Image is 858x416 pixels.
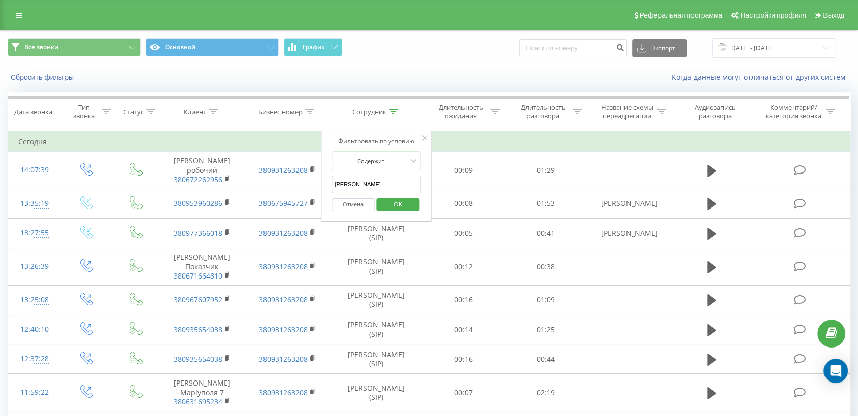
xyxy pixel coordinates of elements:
[505,152,587,189] td: 01:29
[516,103,570,120] div: Длительность разговора
[8,38,141,56] button: Все звонки
[330,248,422,286] td: [PERSON_NAME] (SIP)
[259,354,308,364] a: 380931263208
[174,271,222,281] a: 380671664810
[284,38,342,56] button: График
[587,219,672,248] td: [PERSON_NAME]
[587,189,672,218] td: [PERSON_NAME]
[303,44,325,51] span: График
[505,344,587,374] td: 00:44
[330,344,422,374] td: [PERSON_NAME] (SIP)
[505,315,587,344] td: 01:25
[259,228,308,238] a: 380931263208
[18,194,50,214] div: 13:35:19
[422,248,505,286] td: 00:12
[422,219,505,248] td: 00:05
[259,165,308,175] a: 380931263208
[422,189,505,218] td: 00:08
[352,108,386,116] div: Сотрудник
[18,320,50,339] div: 12:40:10
[174,354,222,364] a: 380935654038
[174,198,222,208] a: 380953960286
[184,108,206,116] div: Клиент
[823,359,848,383] div: Open Intercom Messenger
[422,285,505,315] td: 00:16
[764,103,823,120] div: Комментарий/категория звонка
[259,325,308,334] a: 380931263208
[259,388,308,397] a: 380931263208
[14,108,52,116] div: Дата звонка
[174,228,222,238] a: 380977366018
[505,219,587,248] td: 00:41
[505,374,587,411] td: 02:19
[600,103,654,120] div: Название схемы переадресации
[332,136,421,146] div: Фильтровать по условию
[259,262,308,271] a: 380931263208
[632,39,687,57] button: Экспорт
[159,248,245,286] td: [PERSON_NAME] Показчик
[259,295,308,304] a: 380931263208
[123,108,144,116] div: Статус
[422,152,505,189] td: 00:09
[672,72,850,82] a: Когда данные могут отличаться от других систем
[259,198,308,208] a: 380675945727
[330,374,422,411] td: [PERSON_NAME] (SIP)
[18,160,50,180] div: 14:07:39
[18,223,50,243] div: 13:27:55
[70,103,99,120] div: Тип звонка
[682,103,748,120] div: Аудиозапись разговора
[18,349,50,369] div: 12:37:28
[505,248,587,286] td: 00:38
[330,315,422,344] td: [PERSON_NAME] (SIP)
[8,131,850,152] td: Сегодня
[639,11,722,19] span: Реферальная программа
[174,397,222,406] a: 380631695234
[8,73,79,82] button: Сбросить фильтры
[332,176,421,193] input: Введите значение
[422,374,505,411] td: 00:07
[330,219,422,248] td: [PERSON_NAME] (SIP)
[332,198,375,211] button: Отмена
[519,39,627,57] input: Поиск по номеру
[146,38,279,56] button: Основной
[434,103,488,120] div: Длительность ожидания
[174,325,222,334] a: 380935654038
[18,290,50,310] div: 13:25:08
[258,108,303,116] div: Бизнес номер
[505,285,587,315] td: 01:09
[422,344,505,374] td: 00:16
[384,196,412,212] span: OK
[330,285,422,315] td: [PERSON_NAME] (SIP)
[740,11,806,19] span: Настройки профиля
[823,11,844,19] span: Выход
[159,152,245,189] td: [PERSON_NAME] робочий
[24,43,58,51] span: Все звонки
[376,198,419,211] button: OK
[505,189,587,218] td: 01:53
[174,295,222,304] a: 380967607952
[18,383,50,402] div: 11:59:22
[18,257,50,276] div: 13:26:39
[174,175,222,184] a: 380672262956
[422,315,505,344] td: 00:14
[159,374,245,411] td: [PERSON_NAME] Маріуполя 7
